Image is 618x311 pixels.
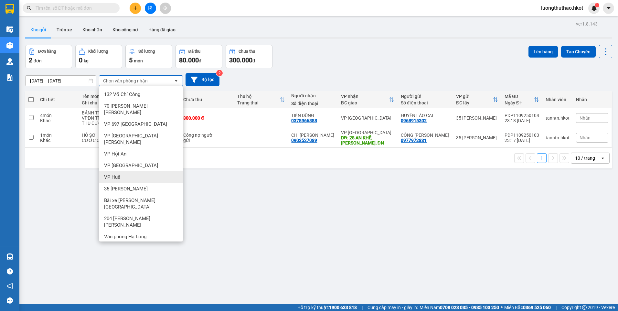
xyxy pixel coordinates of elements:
span: Bãi xe [PERSON_NAME][GEOGRAPHIC_DATA] [104,197,180,210]
div: VP nhận [341,94,389,99]
div: VPĐN TRẢ HÀNG THU CƯỚC [82,115,124,126]
div: CHỊ HÀ [291,133,334,138]
span: 2 [29,56,32,64]
span: Miền Bắc [504,304,551,311]
button: Đã thu80.000đ [176,45,222,68]
span: ⚪️ [501,306,503,309]
div: ĐC lấy [456,100,493,105]
div: Ngày ĐH [505,100,534,105]
img: solution-icon [6,74,13,81]
div: 23:18 [DATE] [505,118,539,123]
span: notification [7,283,13,289]
button: Khối lượng0kg [75,45,122,68]
div: VP [GEOGRAPHIC_DATA] [341,115,394,121]
svg: open [174,78,179,83]
div: VP [GEOGRAPHIC_DATA] [341,130,394,135]
div: Công nợ người gửi [183,133,216,143]
span: 35 [PERSON_NAME] [104,186,148,192]
button: caret-down [603,3,614,14]
div: Khối lượng [88,49,108,54]
div: 0968915302 [401,118,427,123]
span: món [134,58,143,63]
span: Nhãn [580,115,591,121]
span: 132 Võ Chí Công [104,91,140,98]
span: Hỗ trợ kỹ thuật: [297,304,357,311]
span: search [27,6,31,10]
img: warehouse-icon [6,58,13,65]
th: Toggle SortBy [234,91,288,108]
span: caret-down [606,5,612,11]
button: Kho nhận [77,22,107,38]
div: 35 [PERSON_NAME] [456,115,498,121]
button: aim [160,3,171,14]
div: Trạng thái [237,100,280,105]
div: Nhãn [576,97,608,102]
sup: 2 [216,70,223,76]
div: 300.000 đ [183,115,231,121]
span: Nhãn [580,135,591,140]
span: 0 [79,56,82,64]
span: đơn [34,58,42,63]
input: Tìm tên, số ĐT hoặc mã đơn [36,5,112,12]
span: đ [199,58,201,63]
div: 4 món [40,113,75,118]
span: đ [252,58,255,63]
span: 300.000 [229,56,252,64]
span: message [7,297,13,304]
span: Cung cấp máy in - giấy in: [368,304,418,311]
button: plus [130,3,141,14]
strong: 0708 023 035 - 0935 103 250 [440,305,499,310]
span: 1 [596,3,598,7]
span: | [556,304,557,311]
th: Toggle SortBy [338,91,398,108]
span: question-circle [7,268,13,274]
strong: 1900 633 818 [329,305,357,310]
div: Mã GD [505,94,534,99]
div: Chi tiết [40,97,75,102]
span: 70 [PERSON_NAME] [PERSON_NAME] [104,103,180,116]
img: logo-vxr [5,4,14,14]
span: aim [163,6,167,10]
div: CƯỚC CN NG GỬI [82,138,124,143]
div: VP gửi [456,94,493,99]
div: BÁNH TT [82,110,124,115]
img: warehouse-icon [6,42,13,49]
div: PDP1109250104 [505,113,539,118]
svg: open [600,155,605,161]
span: | [362,304,363,311]
div: Ghi chú [82,100,124,105]
div: Chưa thu [183,97,231,102]
div: Số điện thoại [291,101,334,106]
div: Chưa thu [239,49,255,54]
span: Văn phòng Hạ Long [104,233,146,240]
div: Đã thu [188,49,200,54]
div: 0977972831 [401,138,427,143]
img: warehouse-icon [6,253,13,260]
div: ĐC giao [341,100,389,105]
span: VP Huế [104,174,120,180]
input: Select a date range. [26,76,96,86]
span: 204 [PERSON_NAME] [PERSON_NAME] [104,215,180,228]
div: tanntn.hkot [546,135,570,140]
img: icon-new-feature [591,5,597,11]
div: 35 [PERSON_NAME] [456,135,498,140]
sup: 1 [595,3,599,7]
span: Miền Nam [420,304,499,311]
span: VP [GEOGRAPHIC_DATA] [104,162,158,169]
button: Kho công nợ [107,22,143,38]
div: TIẾN DŨNG [291,113,334,118]
span: 5 [129,56,133,64]
button: Đơn hàng2đơn [25,45,72,68]
button: Tạo Chuyến [561,46,596,58]
span: VP [GEOGRAPHIC_DATA][PERSON_NAME] [104,133,180,145]
div: Thu hộ [237,94,280,99]
span: copyright [582,305,587,310]
ul: Menu [99,86,183,241]
div: Số lượng [138,49,155,54]
div: CÔNG TY LONG VÂN [401,133,450,138]
div: HUYỀN LÀO CAI [401,113,450,118]
span: VP Hội An [104,151,126,157]
div: 23:17 [DATE] [505,138,539,143]
img: warehouse-icon [6,26,13,33]
div: Số điện thoại [401,100,450,105]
